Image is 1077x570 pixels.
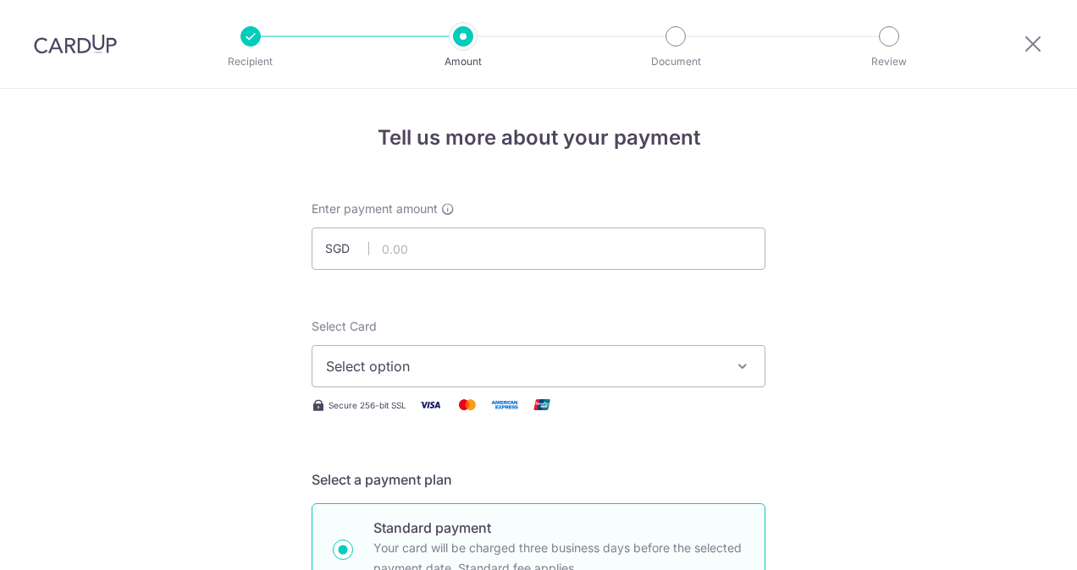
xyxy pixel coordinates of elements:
img: American Express [488,394,522,415]
p: Standard payment [373,518,744,538]
h5: Select a payment plan [312,469,765,490]
p: Recipient [188,53,313,70]
span: SGD [325,240,369,257]
p: Document [613,53,738,70]
img: Union Pay [525,394,559,415]
input: 0.00 [312,227,765,270]
span: Enter payment amount [312,200,438,217]
img: Mastercard [450,394,484,415]
span: Secure 256-bit SSL [329,398,406,412]
p: Review [826,53,952,70]
span: translation missing: en.payables.payment_networks.credit_card.summary.labels.select_card [312,319,377,333]
img: Visa [413,394,447,415]
button: Select option [312,345,765,387]
p: Amount [400,53,526,70]
h4: Tell us more about your payment [312,123,765,153]
span: Select option [326,356,721,376]
img: CardUp [34,34,117,54]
